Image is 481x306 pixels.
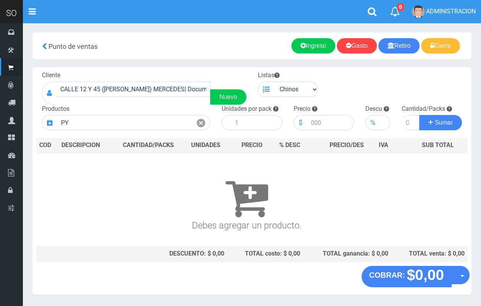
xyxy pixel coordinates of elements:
[394,249,465,258] div: TOTAL venta: $ 0,00
[231,115,282,130] input: 1
[380,115,390,130] input: 000
[421,38,460,53] a: Cierre
[407,267,444,283] strong: $0,00
[42,71,60,80] label: Cliente
[337,38,377,53] a: Gasto
[307,115,354,130] input: 000
[279,141,300,149] span: % DESC
[419,115,462,130] button: Sumar
[426,8,476,15] span: ADMINISTRACION
[241,141,262,150] span: PRECIO
[113,138,184,153] th: CANTIDAD/PACKS
[39,164,454,230] h3: Debes agregar un producto.
[210,89,246,105] a: Nuevo
[72,141,100,149] span: CRIPCION
[36,138,58,153] th: COD
[42,105,69,113] label: Productos
[422,141,454,150] span: SUB TOTAL
[116,249,224,258] div: DESCUENTO: $ 0,00
[291,38,335,53] a: Ingreso
[258,71,280,80] label: Listas
[57,115,192,130] input: Introduzca el nombre del producto
[412,5,425,18] img: User Image
[402,115,420,130] input: Cantidad
[369,271,405,279] strong: COBRAR:
[365,105,382,113] label: Descu
[294,115,307,130] div: $
[397,3,404,11] span: 0
[362,266,452,287] button: COBRAR: $0,00
[184,138,228,153] th: UNIDADES
[294,105,310,113] label: Precio
[48,42,98,50] span: Punto de ventas
[230,249,300,258] div: TOTAL costo: $ 0,00
[222,105,272,113] label: Unidades por pack
[56,82,211,97] input: Consumidor Final
[330,141,364,149] span: PRECIO/DES
[58,138,113,153] th: DES
[365,115,380,130] div: %
[379,141,388,149] span: IVA
[402,105,445,113] label: Cantidad/Packs
[435,119,453,126] span: Sumar
[378,38,420,53] a: Retiro
[306,249,389,258] div: TOTAL ganancia: $ 0,00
